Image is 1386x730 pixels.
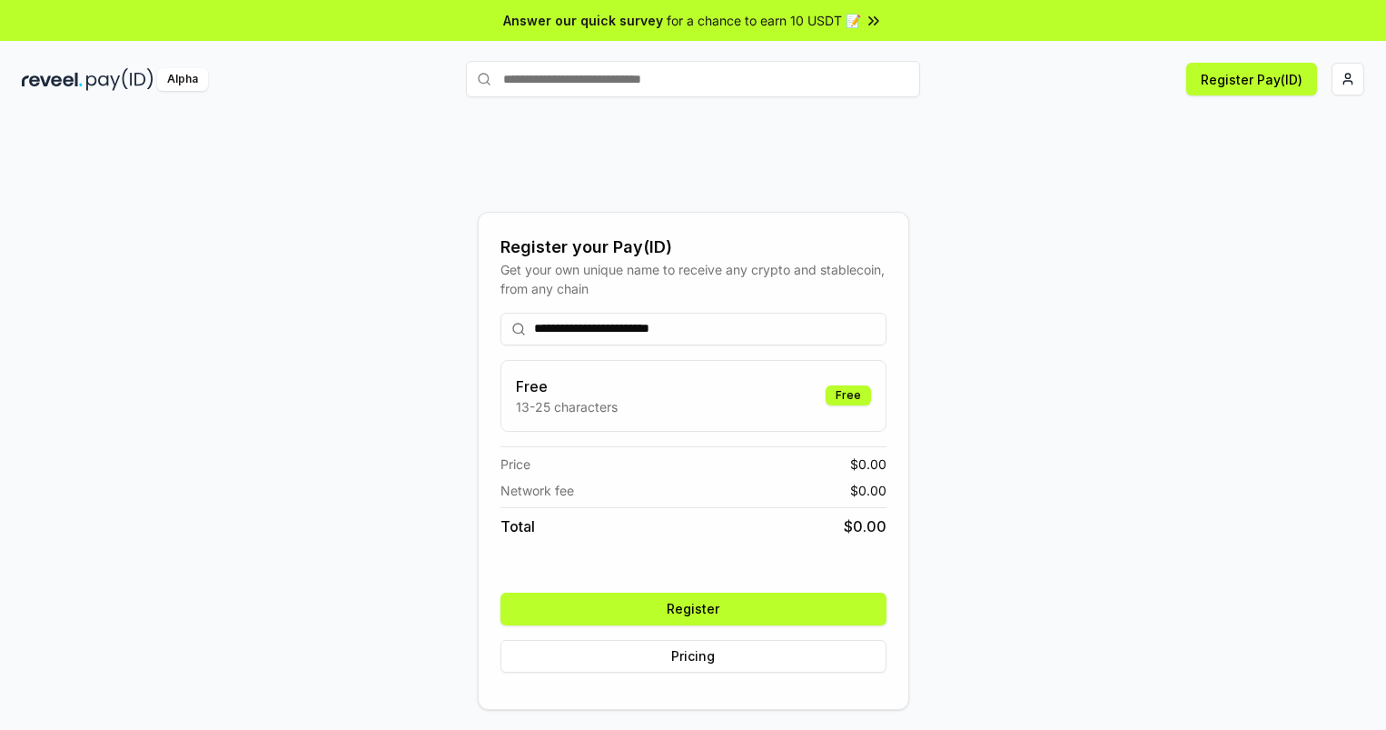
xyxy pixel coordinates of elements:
[500,235,886,260] div: Register your Pay(ID)
[157,68,208,91] div: Alpha
[844,515,886,537] span: $ 0.00
[22,68,83,91] img: reveel_dark
[500,260,886,298] div: Get your own unique name to receive any crypto and stablecoin, from any chain
[86,68,153,91] img: pay_id
[1186,63,1317,95] button: Register Pay(ID)
[500,515,535,537] span: Total
[503,11,663,30] span: Answer our quick survey
[516,397,618,416] p: 13-25 characters
[500,481,574,500] span: Network fee
[500,640,886,673] button: Pricing
[667,11,861,30] span: for a chance to earn 10 USDT 📝
[850,455,886,474] span: $ 0.00
[500,593,886,625] button: Register
[826,385,871,405] div: Free
[516,375,618,397] h3: Free
[850,481,886,500] span: $ 0.00
[500,455,530,474] span: Price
